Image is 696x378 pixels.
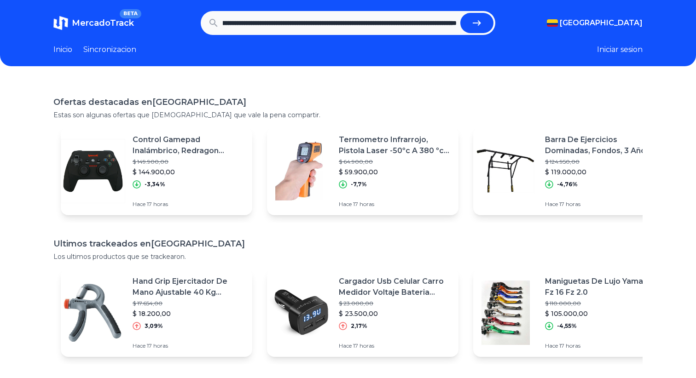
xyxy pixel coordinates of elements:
span: [GEOGRAPHIC_DATA] [560,17,643,29]
p: Estas son algunas ofertas que [DEMOGRAPHIC_DATA] que vale la pena compartir. [53,110,643,120]
img: Featured image [61,139,125,203]
img: Colombia [547,19,558,27]
p: $ 17.654,00 [133,300,245,307]
p: -3,34% [145,181,165,188]
span: MercadoTrack [72,18,134,28]
img: Featured image [267,281,331,345]
p: 2,17% [351,322,367,330]
p: $ 105.000,00 [545,309,657,318]
p: Hace 17 horas [339,200,451,208]
p: Hace 17 horas [545,200,657,208]
p: $ 149.900,00 [133,158,245,166]
p: $ 23.000,00 [339,300,451,307]
a: Featured imageBarra De Ejercicios Dominadas, Fondos, 3 Años De Garantía$ 124.950,00$ 119.000,00-4... [473,127,665,215]
p: Cargador Usb Celular Carro Medidor Voltaje Bateria Vehicular [339,276,451,298]
p: Hace 17 horas [545,342,657,349]
p: $ 110.000,00 [545,300,657,307]
p: Maniguetas De Lujo Yamaha Fz 16 Fz 2.0 [545,276,657,298]
p: -4,55% [557,322,577,330]
a: Featured imageHand Grip Ejercitador De Mano Ajustable 40 Kg Sportfitness$ 17.654,00$ 18.200,003,0... [61,269,252,357]
p: Termometro Infrarrojo, Pistola Laser -50ºc A 380 ºc Digital [339,134,451,156]
h1: Ofertas destacadas en [GEOGRAPHIC_DATA] [53,96,643,109]
img: Featured image [61,281,125,345]
a: Featured imageTermometro Infrarrojo, Pistola Laser -50ºc A 380 ºc Digital$ 64.900,00$ 59.900,00-7... [267,127,458,215]
img: Featured image [473,281,538,345]
p: $ 124.950,00 [545,158,657,166]
span: BETA [120,9,141,18]
a: Sincronizacion [83,44,136,55]
img: Featured image [473,139,538,203]
a: MercadoTrackBETA [53,16,134,30]
button: Iniciar sesion [597,44,643,55]
p: 3,09% [145,322,163,330]
p: $ 144.900,00 [133,167,245,177]
a: Inicio [53,44,72,55]
p: -4,76% [557,181,578,188]
p: Barra De Ejercicios Dominadas, Fondos, 3 Años De Garantía [545,134,657,156]
p: Hace 17 horas [133,342,245,349]
img: MercadoTrack [53,16,68,30]
p: $ 59.900,00 [339,167,451,177]
img: Featured image [267,139,331,203]
p: Hand Grip Ejercitador De Mano Ajustable 40 Kg Sportfitness [133,276,245,298]
p: Los ultimos productos que se trackearon. [53,252,643,261]
p: Hace 17 horas [339,342,451,349]
p: $ 23.500,00 [339,309,451,318]
p: Control Gamepad Inalámbrico, Redragon Harrow G808, Pc / Ps3 [133,134,245,156]
p: -7,7% [351,181,367,188]
p: Hace 17 horas [133,200,245,208]
h1: Ultimos trackeados en [GEOGRAPHIC_DATA] [53,237,643,250]
button: [GEOGRAPHIC_DATA] [547,17,643,29]
a: Featured imageControl Gamepad Inalámbrico, Redragon Harrow G808, Pc / Ps3$ 149.900,00$ 144.900,00... [61,127,252,215]
p: $ 119.000,00 [545,167,657,177]
a: Featured imageCargador Usb Celular Carro Medidor Voltaje Bateria Vehicular$ 23.000,00$ 23.500,002... [267,269,458,357]
p: $ 64.900,00 [339,158,451,166]
a: Featured imageManiguetas De Lujo Yamaha Fz 16 Fz 2.0$ 110.000,00$ 105.000,00-4,55%Hace 17 horas [473,269,665,357]
p: $ 18.200,00 [133,309,245,318]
